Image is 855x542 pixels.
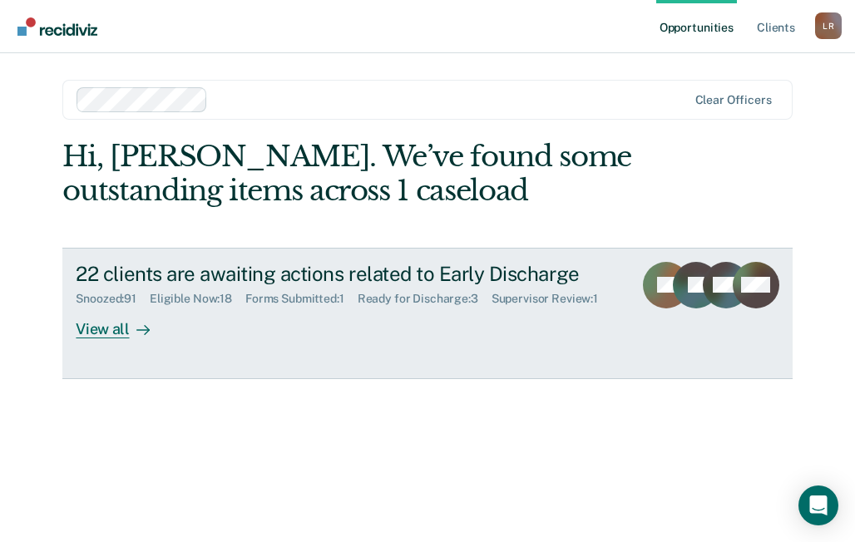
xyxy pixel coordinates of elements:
[76,306,169,338] div: View all
[358,292,492,306] div: Ready for Discharge : 3
[695,93,772,107] div: Clear officers
[150,292,245,306] div: Eligible Now : 18
[76,262,619,286] div: 22 clients are awaiting actions related to Early Discharge
[62,248,792,379] a: 22 clients are awaiting actions related to Early DischargeSnoozed:91Eligible Now:18Forms Submitte...
[815,12,842,39] button: Profile dropdown button
[798,485,838,525] div: Open Intercom Messenger
[492,292,611,306] div: Supervisor Review : 1
[62,140,646,208] div: Hi, [PERSON_NAME]. We’ve found some outstanding items across 1 caseload
[815,12,842,39] div: L R
[17,17,97,36] img: Recidiviz
[76,292,150,306] div: Snoozed : 91
[245,292,358,306] div: Forms Submitted : 1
